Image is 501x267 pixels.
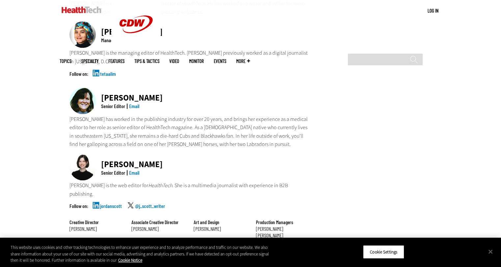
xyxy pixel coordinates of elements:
[428,8,438,14] a: Log in
[101,94,163,102] div: [PERSON_NAME]
[101,160,163,168] div: [PERSON_NAME]
[62,7,101,13] img: Home
[148,182,172,189] em: HealthTech
[134,59,159,64] a: Tips & Tactics
[70,88,96,114] img: Jean Dal Porto
[483,244,498,259] button: Close
[194,220,246,225] div: Art and Design
[101,170,125,175] div: Senior Editor
[256,233,308,238] div: [PERSON_NAME]
[100,203,122,220] a: jordanscott
[101,104,125,109] div: Senior Editor
[363,245,404,259] button: Cookie Settings
[70,220,122,225] div: Creative Director
[81,59,98,64] span: Specialty
[194,226,246,231] div: [PERSON_NAME]
[70,115,309,149] p: [PERSON_NAME] has worked in the publishing industry for over 20 years, and brings her experience ...
[256,220,308,225] div: Production Managers
[129,169,139,176] a: Email
[11,244,276,264] div: This website uses cookies and other tracking technologies to enhance user experience and to analy...
[70,226,122,231] div: [PERSON_NAME]
[428,7,438,14] div: User menu
[169,59,179,64] a: Video
[129,103,139,109] a: Email
[135,203,165,220] a: @j_scott_writer
[131,220,184,225] div: Associate Creative Director
[118,257,142,263] a: More information about your privacy
[108,59,125,64] a: Features
[214,59,226,64] a: Events
[60,59,71,64] span: Topics
[70,154,96,180] img: Jordan Scott
[236,59,250,64] span: More
[256,226,308,231] div: [PERSON_NAME]
[189,59,204,64] a: MonITor
[111,44,161,50] a: CDW
[100,71,116,88] a: tetaalim
[131,226,184,231] div: [PERSON_NAME]
[70,181,309,198] p: [PERSON_NAME] is the web editor for . She is a multimedia journalist with experience in B2B publi...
